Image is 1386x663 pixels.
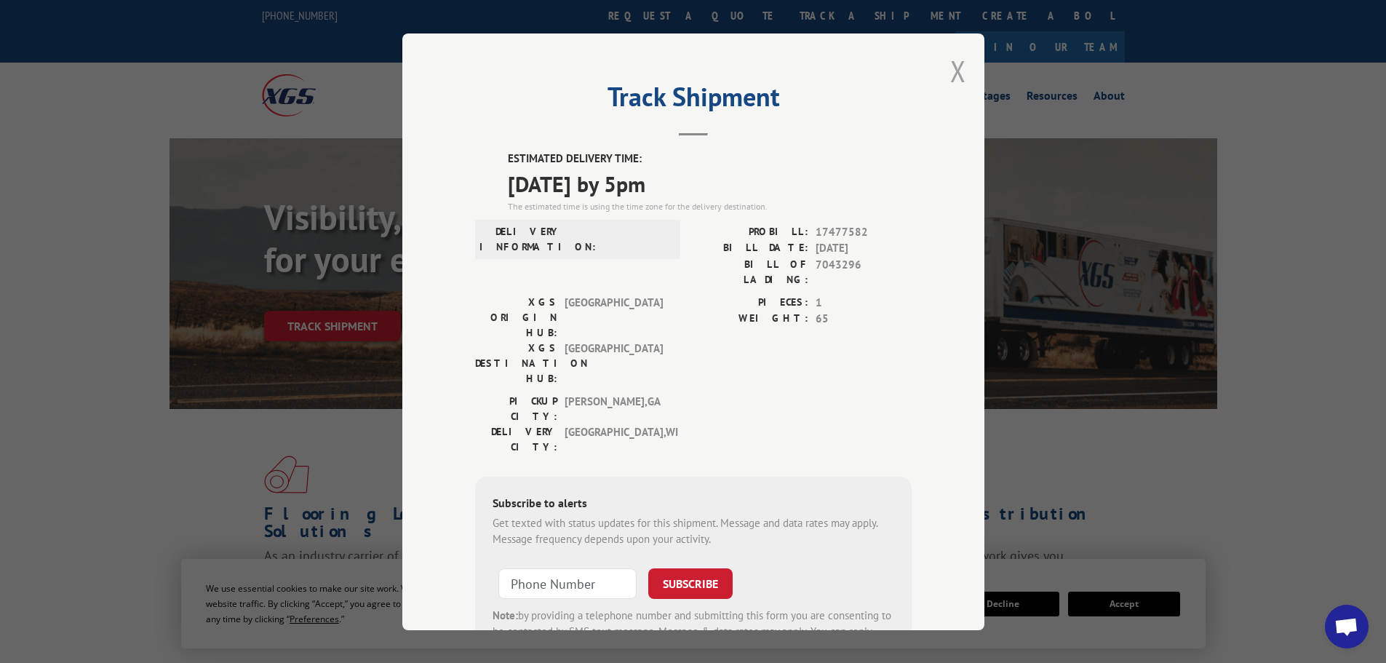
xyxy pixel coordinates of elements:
[565,393,663,424] span: [PERSON_NAME] , GA
[475,340,557,386] label: XGS DESTINATION HUB:
[816,311,912,327] span: 65
[693,223,808,240] label: PROBILL:
[475,424,557,454] label: DELIVERY CITY:
[565,424,663,454] span: [GEOGRAPHIC_DATA] , WI
[1325,605,1369,648] div: Open chat
[950,52,966,90] button: Close modal
[493,607,894,656] div: by providing a telephone number and submitting this form you are consenting to be contacted by SM...
[493,608,518,622] strong: Note:
[648,568,733,598] button: SUBSCRIBE
[693,256,808,287] label: BILL OF LADING:
[508,167,912,199] span: [DATE] by 5pm
[693,294,808,311] label: PIECES:
[565,294,663,340] span: [GEOGRAPHIC_DATA]
[693,240,808,257] label: BILL DATE:
[693,311,808,327] label: WEIGHT:
[493,493,894,515] div: Subscribe to alerts
[498,568,637,598] input: Phone Number
[508,151,912,167] label: ESTIMATED DELIVERY TIME:
[508,199,912,213] div: The estimated time is using the time zone for the delivery destination.
[475,294,557,340] label: XGS ORIGIN HUB:
[816,223,912,240] span: 17477582
[475,87,912,114] h2: Track Shipment
[816,240,912,257] span: [DATE]
[493,515,894,547] div: Get texted with status updates for this shipment. Message and data rates may apply. Message frequ...
[475,393,557,424] label: PICKUP CITY:
[565,340,663,386] span: [GEOGRAPHIC_DATA]
[479,223,562,254] label: DELIVERY INFORMATION:
[816,256,912,287] span: 7043296
[816,294,912,311] span: 1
